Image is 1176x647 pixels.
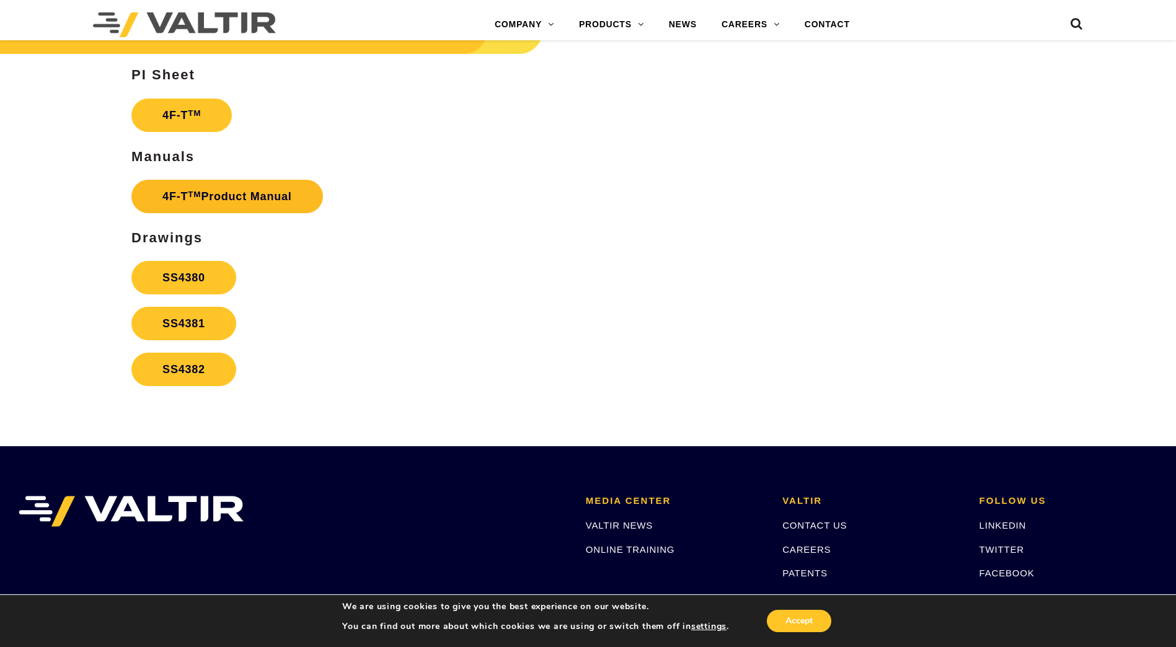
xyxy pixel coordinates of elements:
[586,520,653,530] a: VALTIR NEWS
[131,180,323,213] a: 4F-TTMProduct Manual
[131,67,195,82] strong: PI Sheet
[188,108,201,118] sup: TM
[131,230,203,245] strong: Drawings
[979,520,1027,530] a: LINKEDIN
[979,568,1035,578] a: FACEBOOK
[342,621,729,632] p: You can find out more about which cookies we are using or switch them off in .
[709,12,792,37] a: CAREERS
[657,12,709,37] a: NEWS
[979,496,1157,506] h2: FOLLOW US
[586,496,764,506] h2: MEDIA CENTER
[567,12,657,37] a: PRODUCTS
[131,307,236,340] a: SS4381
[782,568,828,578] a: PATENTS
[979,544,1024,555] a: TWITTER
[342,601,729,612] p: We are using cookies to give you the best experience on our website.
[979,592,1028,602] a: YOUTUBE
[131,149,195,164] strong: Manuals
[188,190,201,199] sup: TM
[93,12,276,37] img: Valtir
[131,261,236,294] a: SS4380
[19,496,244,527] img: VALTIR
[782,496,960,506] h2: VALTIR
[691,621,727,632] button: settings
[482,12,567,37] a: COMPANY
[782,520,847,530] a: CONTACT US
[586,544,674,555] a: ONLINE TRAINING
[131,99,232,132] a: 4F-TTM
[782,592,866,602] a: PRIVACY POLICY
[782,544,831,555] a: CAREERS
[131,353,236,386] a: SS4382
[792,12,862,37] a: CONTACT
[767,610,831,632] button: Accept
